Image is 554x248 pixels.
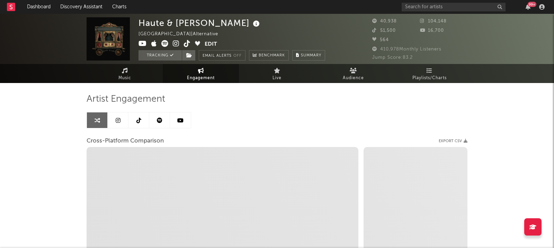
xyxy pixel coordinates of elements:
button: 99+ [526,4,530,10]
button: Tracking [138,50,182,61]
div: 99 + [528,2,536,7]
button: Edit [205,40,217,49]
button: Email AlertsOff [199,50,245,61]
div: [GEOGRAPHIC_DATA] | Alternative [138,30,226,38]
span: 16,700 [420,28,444,33]
a: Benchmark [249,50,289,61]
span: Benchmark [259,52,285,60]
span: 410,978 Monthly Listeners [372,47,441,52]
div: Haute & [PERSON_NAME] [138,17,261,29]
span: Engagement [187,74,215,82]
button: Summary [292,50,325,61]
span: Artist Engagement [87,95,165,103]
span: Live [272,74,282,82]
span: Summary [301,54,321,57]
a: Playlists/Charts [391,64,467,83]
span: Playlists/Charts [412,74,447,82]
span: 564 [372,38,389,42]
span: Cross-Platform Comparison [87,137,164,145]
a: Live [239,64,315,83]
span: Audience [343,74,364,82]
a: Audience [315,64,391,83]
a: Music [87,64,163,83]
span: 40,938 [372,19,397,24]
span: 51,500 [372,28,396,33]
span: Music [118,74,131,82]
em: Off [233,54,242,58]
button: Export CSV [439,139,467,143]
a: Engagement [163,64,239,83]
span: 104,148 [420,19,447,24]
input: Search for artists [402,3,506,11]
span: Jump Score: 83.2 [372,55,413,60]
